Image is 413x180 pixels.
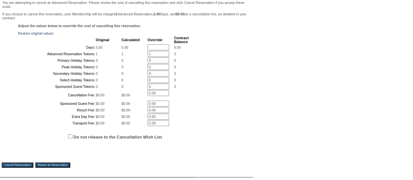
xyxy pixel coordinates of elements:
[96,102,104,106] span: $0.00
[174,72,176,75] span: 0
[174,52,176,56] span: 0
[121,58,123,62] span: 0
[19,77,95,83] td: Select Holiday Tokens:
[174,36,189,44] b: Contract Balance
[174,78,176,82] span: 0
[96,121,104,125] span: $0.00
[121,102,130,106] span: $0.00
[174,58,176,62] span: 0
[35,162,70,168] input: Return to Reservation
[19,51,95,57] td: Advanced Reservation Tokens:
[148,38,162,42] b: Override
[121,78,123,82] span: 0
[19,101,95,106] td: Sponsored Guest Fee:
[96,45,103,49] span: 5.00
[96,58,98,62] span: 0
[96,78,98,82] span: 0
[96,108,104,112] span: $0.00
[19,90,95,100] td: Cancellation Fee:
[96,38,109,42] b: Original
[121,45,128,49] span: 5.00
[96,52,98,56] span: 1
[96,115,104,119] span: $0.00
[19,44,95,50] td: Days:
[174,85,176,89] span: 0
[96,93,104,97] span: $0.00
[73,135,162,139] label: Do not release to the Cancellation Wish List
[116,12,118,16] b: 1
[176,12,184,16] b: $0.00
[121,72,123,75] span: 0
[121,108,130,112] span: $0.00
[19,120,95,126] td: Transport Fee:
[18,24,141,28] b: Adjust the values below to override the cost of cancelling this reservation.
[19,114,95,120] td: Extra Day Fee:
[121,52,123,56] span: 1
[2,12,251,20] p: If you choose to cancel this reservation, your Membership will be charged Advanced Reservation, D...
[19,84,95,90] td: Sponsored Guest Tokens:
[174,45,181,49] span: 9.00
[96,72,98,75] span: 0
[96,65,98,69] span: 0
[174,65,176,69] span: 0
[121,38,140,42] b: Calculated
[18,31,53,35] a: Restore original values
[2,1,251,8] p: You are attempting to cancel an Advanced Reservation. Please review the cost of cancelling this r...
[121,85,123,89] span: 0
[19,64,95,70] td: Peak Holiday Tokens:
[19,57,95,63] td: Primary Holiday Tokens:
[121,121,130,125] span: $0.00
[96,85,98,89] span: 0
[121,93,130,97] span: $0.00
[2,162,33,168] input: Cancel Reservation
[121,115,130,119] span: $0.00
[19,71,95,76] td: Secondary Holiday Tokens:
[153,12,160,16] b: 5.00
[19,107,95,113] td: Resort Fee:
[121,65,123,69] span: 0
